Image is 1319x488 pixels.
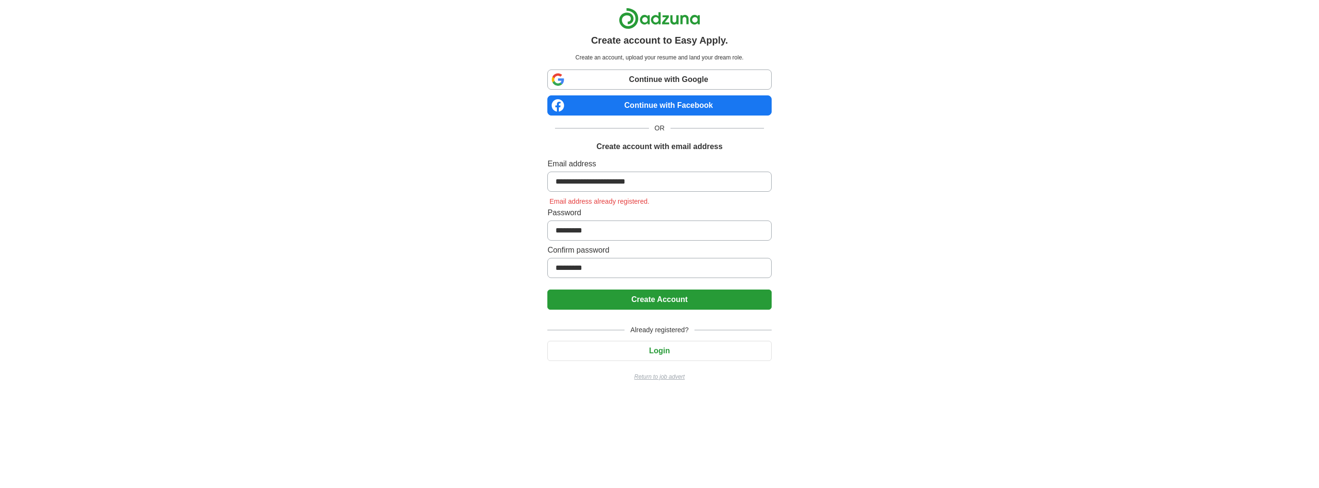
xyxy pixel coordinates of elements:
span: Email address already registered. [547,198,651,205]
img: Adzuna logo [619,8,700,29]
a: Continue with Google [547,70,771,90]
a: Return to job advert [547,372,771,381]
label: Email address [547,158,771,170]
a: Login [547,347,771,355]
span: OR [649,123,671,133]
h1: Create account to Easy Apply. [591,33,728,47]
label: Password [547,207,771,219]
label: Confirm password [547,244,771,256]
h1: Create account with email address [596,141,722,152]
button: Create Account [547,290,771,310]
a: Continue with Facebook [547,95,771,116]
button: Login [547,341,771,361]
p: Create an account, upload your resume and land your dream role. [549,53,769,62]
span: Already registered? [625,325,694,335]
